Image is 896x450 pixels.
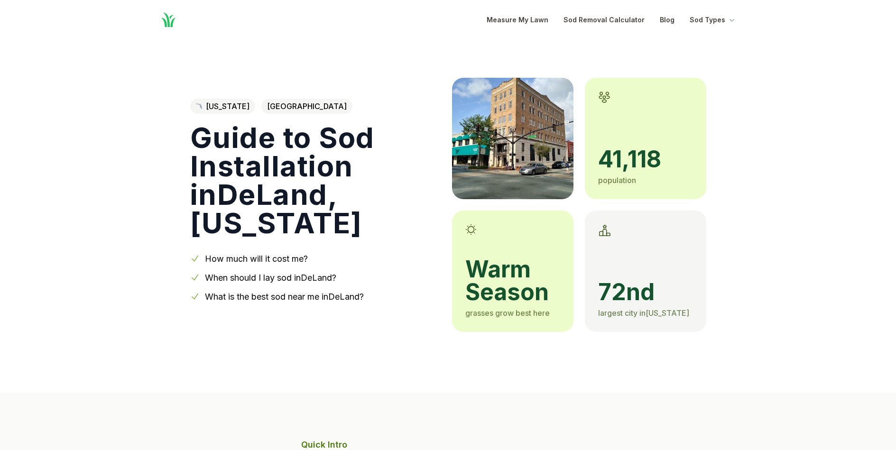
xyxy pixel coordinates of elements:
[465,308,550,318] span: grasses grow best here
[598,148,693,171] span: 41,118
[452,78,573,199] img: A picture of DeLand
[598,308,689,318] span: largest city in [US_STATE]
[563,14,645,26] a: Sod Removal Calculator
[205,273,336,283] a: When should I lay sod inDeLand?
[487,14,548,26] a: Measure My Lawn
[261,99,352,114] span: [GEOGRAPHIC_DATA]
[196,103,202,110] img: Florida state outline
[205,254,308,264] a: How much will it cost me?
[465,258,560,303] span: warm season
[205,292,364,302] a: What is the best sod near me inDeLand?
[690,14,737,26] button: Sod Types
[190,123,437,237] h1: Guide to Sod Installation in DeLand , [US_STATE]
[598,175,636,185] span: population
[190,99,255,114] a: [US_STATE]
[598,281,693,303] span: 72nd
[660,14,674,26] a: Blog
